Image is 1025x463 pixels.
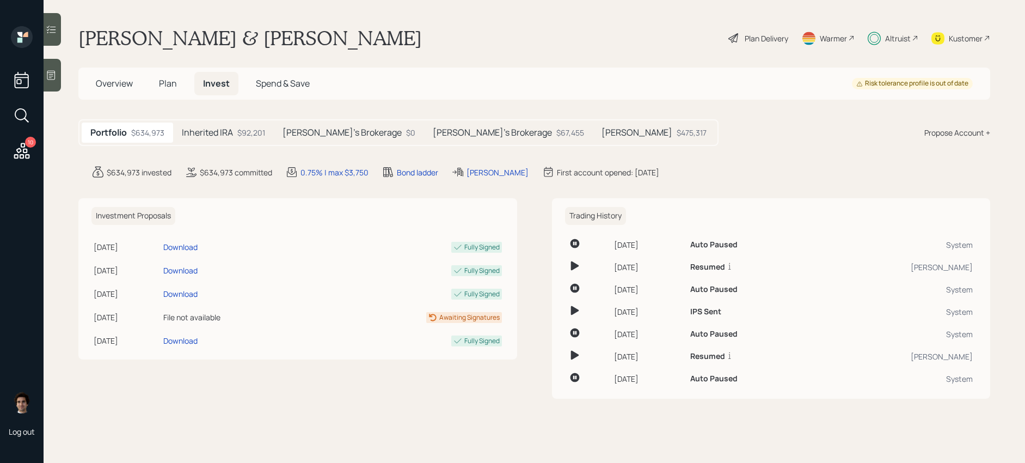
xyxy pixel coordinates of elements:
[690,352,725,361] h6: Resumed
[949,33,983,44] div: Kustomer
[614,284,682,295] div: [DATE]
[94,335,159,346] div: [DATE]
[11,392,33,413] img: harrison-schaefer-headshot-2.png
[690,240,738,249] h6: Auto Paused
[163,265,198,276] div: Download
[159,77,177,89] span: Plan
[690,285,738,294] h6: Auto Paused
[78,26,422,50] h1: [PERSON_NAME] & [PERSON_NAME]
[91,207,175,225] h6: Investment Proposals
[163,241,198,253] div: Download
[94,312,159,323] div: [DATE]
[885,33,911,44] div: Altruist
[163,288,198,300] div: Download
[614,239,682,251] div: [DATE]
[745,33,788,44] div: Plan Delivery
[256,77,310,89] span: Spend & Save
[614,373,682,385] div: [DATE]
[163,335,198,346] div: Download
[819,306,973,318] div: System
[406,127,415,138] div: $0
[163,312,308,323] div: File not available
[300,167,369,178] div: 0.75% | max $3,750
[464,266,500,276] div: Fully Signed
[819,373,973,385] div: System
[464,242,500,252] div: Fully Signed
[819,328,973,340] div: System
[467,167,529,178] div: [PERSON_NAME]
[25,137,36,148] div: 10
[690,263,725,272] h6: Resumed
[924,127,990,138] div: Propose Account +
[614,328,682,340] div: [DATE]
[94,241,159,253] div: [DATE]
[614,306,682,318] div: [DATE]
[819,261,973,273] div: [PERSON_NAME]
[107,167,171,178] div: $634,973 invested
[464,289,500,299] div: Fully Signed
[96,77,133,89] span: Overview
[131,127,164,138] div: $634,973
[9,427,35,437] div: Log out
[237,127,265,138] div: $92,201
[94,265,159,276] div: [DATE]
[690,330,738,339] h6: Auto Paused
[439,313,500,322] div: Awaiting Signatures
[283,127,402,138] h5: [PERSON_NAME]'s Brokerage
[565,207,626,225] h6: Trading History
[200,167,272,178] div: $634,973 committed
[614,261,682,273] div: [DATE]
[690,307,721,316] h6: IPS Sent
[203,77,230,89] span: Invest
[94,288,159,300] div: [DATE]
[557,167,659,178] div: First account opened: [DATE]
[690,374,738,383] h6: Auto Paused
[819,284,973,295] div: System
[397,167,438,178] div: Bond ladder
[433,127,552,138] h5: [PERSON_NAME]'s Brokerage
[464,336,500,346] div: Fully Signed
[819,351,973,362] div: [PERSON_NAME]
[602,127,672,138] h5: [PERSON_NAME]
[182,127,233,138] h5: Inherited IRA
[556,127,584,138] div: $67,455
[614,351,682,362] div: [DATE]
[677,127,707,138] div: $475,317
[819,239,973,251] div: System
[820,33,847,44] div: Warmer
[856,79,968,88] div: Risk tolerance profile is out of date
[90,127,127,138] h5: Portfolio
